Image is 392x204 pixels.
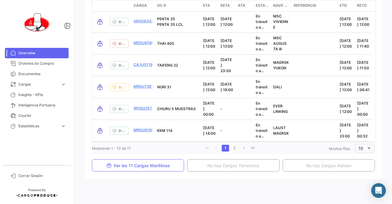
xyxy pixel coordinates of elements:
[134,18,160,24] a: SKHU6347747
[230,143,239,153] li: page 2
[221,106,222,111] span: -
[291,0,337,11] datatable-header-cell: Referencia
[256,14,268,35] span: En tránsito a POD
[207,163,259,168] span: No hay Cargas Terrestres
[203,3,210,8] span: ETA
[340,104,352,114] span: [DATE] 12:00
[221,3,230,8] span: RETA
[18,102,66,108] span: Inteligencia Portuaria
[5,90,69,100] a: Insights - KPIs
[119,19,126,24] span: El envío está a tiempo.
[119,106,126,111] span: El envío está a tiempo.
[203,60,215,70] span: [DATE] 12:00
[5,100,69,110] a: Inteligencia Portuaria
[256,101,268,122] span: En tránsito a POD
[203,125,216,136] span: [DATE] 14:00
[201,0,218,11] datatable-header-cell: ETA
[203,101,214,117] span: [DATE] 00:00
[119,63,126,68] span: El envío está a tiempo.
[337,0,355,11] datatable-header-cell: ETD
[18,123,58,129] span: Estadísticas
[92,159,184,171] button: Ver las 11 Cargas Marítimas
[357,123,368,138] span: [DATE] 00:32
[222,145,229,152] a: 1
[357,38,369,48] span: [DATE] 11:40
[340,82,352,92] span: [DATE] 12:00
[340,123,351,138] span: [DATE] 23:00
[371,183,386,198] div: Abrir Intercom Messenger
[92,146,131,151] span: Mostrando 1 - 10 de 11
[294,3,316,8] span: Referencia
[18,173,66,179] span: Cerrar Sesión
[106,163,170,168] span: Ver las 11 Cargas Marítimas
[357,101,368,117] span: [DATE] 00:00
[157,3,166,8] span: OC #
[134,127,161,133] a: MRKU8109049
[329,146,350,151] span: Mostrar filas
[119,85,126,90] span: El envío llegará adelantado.
[273,125,289,136] p: LAUST MAERSK
[273,60,289,71] p: MAERSK YUKON
[357,82,370,92] span: [DATE] 06:41
[5,48,69,58] a: Overview
[273,3,289,8] span: Nave actual
[134,106,161,111] a: WHSU2579979
[21,7,52,38] img: 0621d632-ab00-45ba-b411-ac9e9fb3f036.png
[221,38,233,48] span: [DATE] 12:00
[273,13,289,30] p: MSC VIVIENNE
[18,92,66,98] span: Insights - KPIs
[18,113,66,118] span: Courier
[358,146,363,151] span: 10
[134,84,160,89] a: MRKU7291832
[157,41,198,46] p: THAI 405
[213,145,220,152] a: go to previous page
[61,82,66,87] span: expand_more
[221,82,233,92] span: [DATE] 18:00
[253,0,271,11] datatable-header-cell: Estado
[283,159,375,171] button: No hay Cargas Aéreas
[155,0,201,11] datatable-header-cell: OC #
[221,143,230,153] li: page 1
[157,63,198,68] p: TAIFENG 22
[61,123,66,129] span: expand_more
[131,0,155,11] datatable-header-cell: Carga
[5,110,69,121] a: Courier
[221,17,233,27] span: [DATE] 12:00
[357,17,369,27] span: [DATE] 12:00
[340,38,352,48] span: [DATE] 12:00
[340,3,347,8] span: ETD
[134,40,161,46] a: MEDU8740006
[18,61,66,66] span: Órdenes de Compra
[203,17,215,27] span: [DATE] 12:00
[218,0,236,11] datatable-header-cell: RETA
[256,79,268,100] span: En tránsito a POD
[119,41,126,46] span: El envío está retrasado.
[306,163,352,168] span: No hay Cargas Aéreas
[203,82,215,92] span: [DATE] 12:00
[134,62,160,67] a: CAJU5119256
[92,0,107,11] datatable-header-cell: transportMode
[340,60,352,70] span: [DATE] 12:00
[256,3,268,8] span: Estado
[271,0,291,11] datatable-header-cell: Nave actual
[157,84,198,90] p: NORI 31
[5,69,69,79] a: Documentos
[203,145,211,152] a: go to first page
[157,22,198,27] p: PENTA 35 LCL
[221,128,222,133] span: -
[238,3,245,8] span: ATA
[357,3,367,8] span: RETD
[107,0,131,11] datatable-header-cell: delayStatus
[221,57,232,73] span: [DATE] 23:30
[273,84,289,90] p: DALI
[236,0,253,11] datatable-header-cell: ATA
[5,58,69,69] a: Órdenes de Compra
[157,106,198,112] p: CHURU 5 MUESTRAS
[273,35,289,52] p: MSC AUGUSTA III
[256,36,268,57] span: En tránsito a POT
[134,3,147,8] span: Carga
[340,17,352,27] span: [DATE] 12:00
[203,38,215,48] span: [DATE] 12:00
[273,103,289,114] p: EVER LINKING
[357,60,369,70] span: [DATE] 11:50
